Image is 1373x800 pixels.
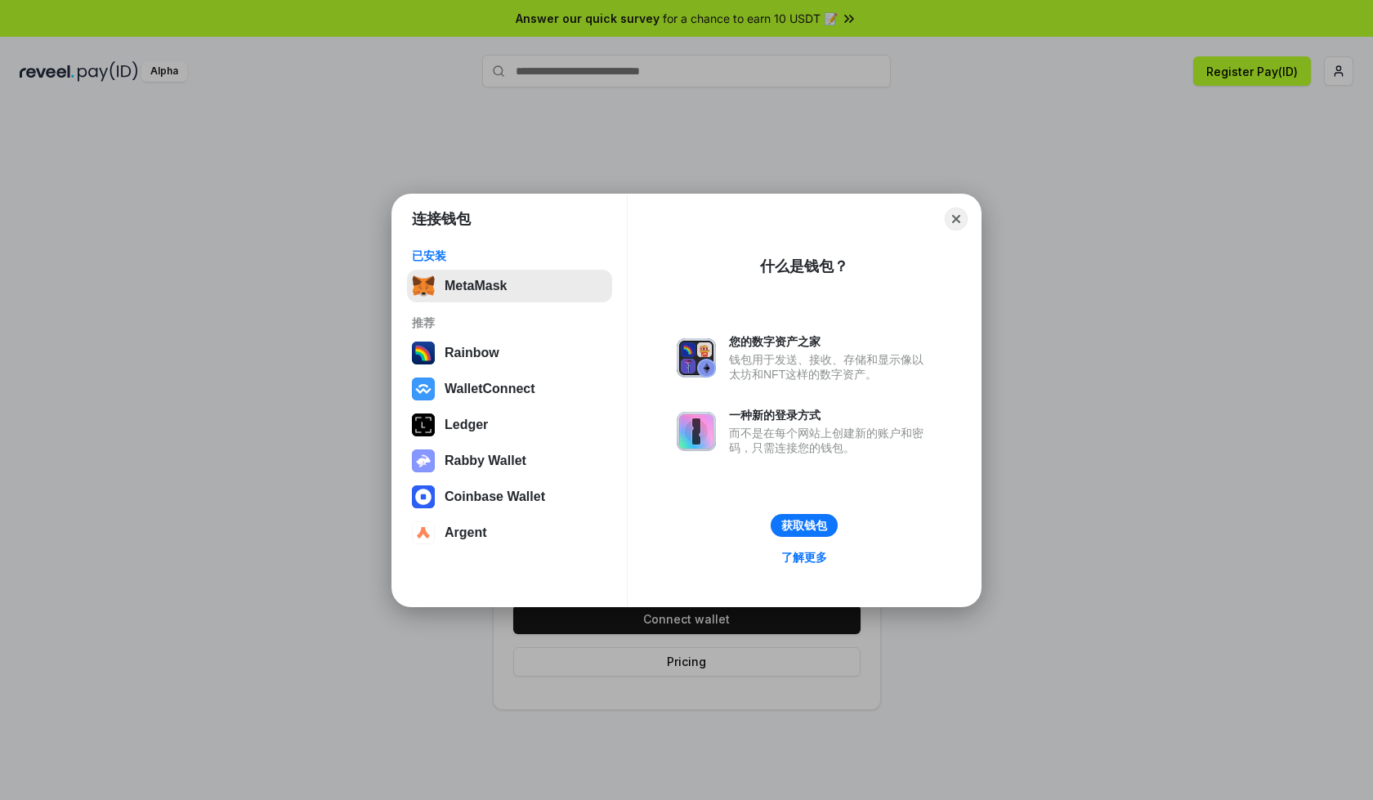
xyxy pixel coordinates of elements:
[781,550,827,565] div: 了解更多
[729,408,932,422] div: 一种新的登录方式
[412,248,607,263] div: 已安装
[412,521,435,544] img: svg+xml,%3Csvg%20width%3D%2228%22%20height%3D%2228%22%20viewBox%3D%220%200%2028%2028%22%20fill%3D...
[445,279,507,293] div: MetaMask
[445,525,487,540] div: Argent
[412,413,435,436] img: svg+xml,%3Csvg%20xmlns%3D%22http%3A%2F%2Fwww.w3.org%2F2000%2Fsvg%22%20width%3D%2228%22%20height%3...
[677,338,716,378] img: svg+xml,%3Csvg%20xmlns%3D%22http%3A%2F%2Fwww.w3.org%2F2000%2Fsvg%22%20fill%3D%22none%22%20viewBox...
[781,518,827,533] div: 获取钱包
[412,209,471,229] h1: 连接钱包
[407,480,612,513] button: Coinbase Wallet
[445,454,526,468] div: Rabby Wallet
[412,449,435,472] img: svg+xml,%3Csvg%20xmlns%3D%22http%3A%2F%2Fwww.w3.org%2F2000%2Fsvg%22%20fill%3D%22none%22%20viewBox...
[445,418,488,432] div: Ledger
[407,373,612,405] button: WalletConnect
[412,378,435,400] img: svg+xml,%3Csvg%20width%3D%2228%22%20height%3D%2228%22%20viewBox%3D%220%200%2028%2028%22%20fill%3D...
[407,445,612,477] button: Rabby Wallet
[412,315,607,330] div: 推荐
[677,412,716,451] img: svg+xml,%3Csvg%20xmlns%3D%22http%3A%2F%2Fwww.w3.org%2F2000%2Fsvg%22%20fill%3D%22none%22%20viewBox...
[407,270,612,302] button: MetaMask
[445,382,535,396] div: WalletConnect
[445,489,545,504] div: Coinbase Wallet
[407,409,612,441] button: Ledger
[729,334,932,349] div: 您的数字资产之家
[412,485,435,508] img: svg+xml,%3Csvg%20width%3D%2228%22%20height%3D%2228%22%20viewBox%3D%220%200%2028%2028%22%20fill%3D...
[771,547,837,568] a: 了解更多
[945,208,968,230] button: Close
[729,352,932,382] div: 钱包用于发送、接收、存储和显示像以太坊和NFT这样的数字资产。
[412,342,435,364] img: svg+xml,%3Csvg%20width%3D%22120%22%20height%3D%22120%22%20viewBox%3D%220%200%20120%20120%22%20fil...
[445,346,499,360] div: Rainbow
[771,514,838,537] button: 获取钱包
[760,257,848,276] div: 什么是钱包？
[407,337,612,369] button: Rainbow
[729,426,932,455] div: 而不是在每个网站上创建新的账户和密码，只需连接您的钱包。
[412,275,435,297] img: svg+xml,%3Csvg%20fill%3D%22none%22%20height%3D%2233%22%20viewBox%3D%220%200%2035%2033%22%20width%...
[407,516,612,549] button: Argent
